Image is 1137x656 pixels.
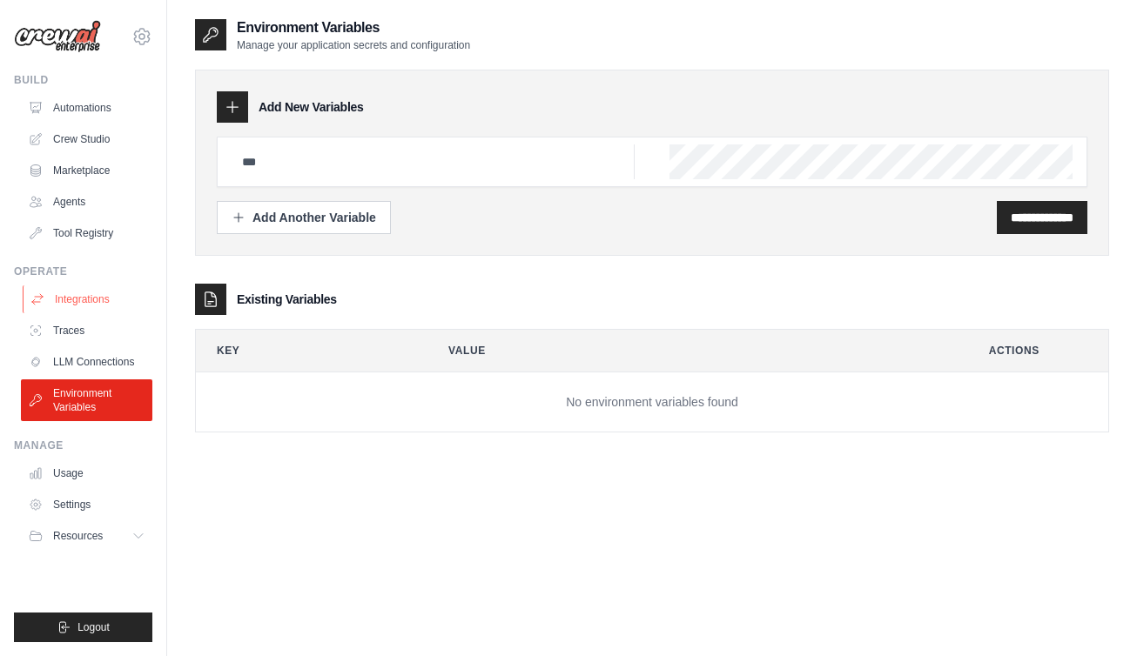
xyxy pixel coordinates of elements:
img: Logo [14,20,101,53]
h2: Environment Variables [237,17,470,38]
a: Traces [21,317,152,345]
a: Tool Registry [21,219,152,247]
span: Resources [53,529,103,543]
div: Manage [14,438,152,452]
th: Value [427,330,954,372]
a: Crew Studio [21,125,152,153]
h3: Add New Variables [259,98,364,116]
div: Operate [14,264,152,278]
h3: Existing Variables [237,291,337,308]
button: Add Another Variable [217,201,391,234]
a: Automations [21,94,152,122]
p: Manage your application secrets and configuration [237,38,470,52]
th: Key [196,330,414,372]
a: Agents [21,188,152,216]
a: Environment Variables [21,379,152,421]
button: Logout [14,612,152,642]
th: Actions [968,330,1108,372]
a: LLM Connections [21,348,152,376]
span: Logout [77,620,110,634]
a: Marketplace [21,157,152,184]
a: Settings [21,491,152,519]
button: Resources [21,522,152,550]
div: Add Another Variable [232,209,376,226]
a: Integrations [23,285,154,313]
div: Build [14,73,152,87]
td: No environment variables found [196,372,1108,432]
a: Usage [21,459,152,487]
